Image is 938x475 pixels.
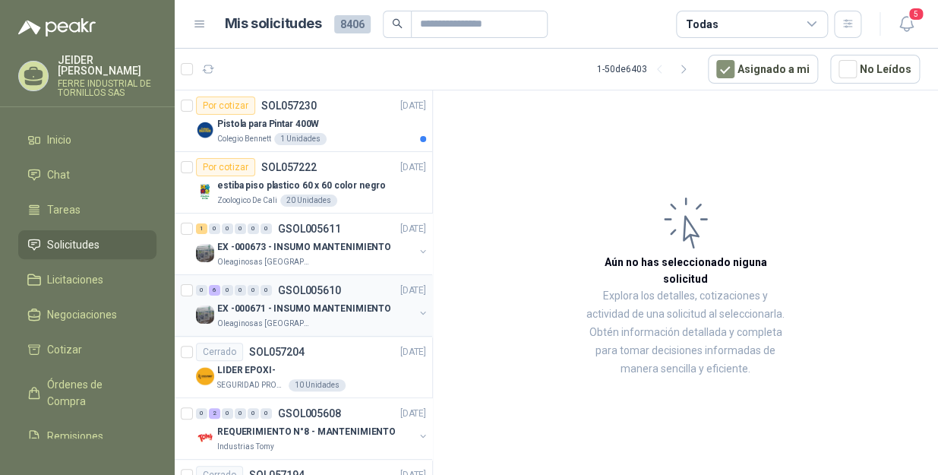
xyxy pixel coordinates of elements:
p: Pistola para Pintar 400W [217,117,319,131]
span: Chat [47,166,70,183]
div: Por cotizar [196,158,255,176]
a: Inicio [18,125,156,154]
img: Company Logo [196,182,214,201]
div: Por cotizar [196,97,255,115]
p: Colegio Bennett [217,133,271,145]
div: 0 [222,223,233,234]
div: 0 [248,223,259,234]
span: Licitaciones [47,271,103,288]
a: Por cotizarSOL057222[DATE] Company Logoestiba piso plastico 60 x 60 color negroZoologico De Cali2... [175,152,432,214]
a: Cotizar [18,335,156,364]
a: Solicitudes [18,230,156,259]
p: Explora los detalles, cotizaciones y actividad de una solicitud al seleccionarla. Obtén informaci... [585,287,786,378]
div: 0 [222,285,233,296]
p: GSOL005608 [278,408,341,419]
div: 0 [261,223,272,234]
p: SOL057204 [249,347,305,357]
div: 0 [248,408,259,419]
span: 8406 [334,15,371,33]
a: Licitaciones [18,265,156,294]
div: 0 [196,408,207,419]
div: 0 [235,285,246,296]
p: [DATE] [400,283,426,298]
div: 0 [196,285,207,296]
p: EX -000673 - INSUMO MANTENIMIENTO [217,240,391,255]
div: 0 [209,223,220,234]
a: CerradoSOL057204[DATE] Company LogoLIDER EPOXI-SEGURIDAD PROVISER LTDA10 Unidades [175,337,432,398]
a: Chat [18,160,156,189]
button: No Leídos [830,55,920,84]
img: Company Logo [196,429,214,447]
p: Oleaginosas [GEOGRAPHIC_DATA][PERSON_NAME] [217,256,313,268]
a: Órdenes de Compra [18,370,156,416]
div: 0 [235,223,246,234]
span: Remisiones [47,428,103,445]
p: Oleaginosas [GEOGRAPHIC_DATA][PERSON_NAME] [217,318,313,330]
p: JEIDER [PERSON_NAME] [58,55,156,76]
div: 0 [261,408,272,419]
span: 5 [908,7,924,21]
p: REQUERIMIENTO N°8 - MANTENIMIENTO [217,425,396,439]
p: EX -000671 - INSUMO MANTENIMIENTO [217,302,391,316]
a: Por cotizarSOL057230[DATE] Company LogoPistola para Pintar 400WColegio Bennett1 Unidades [175,90,432,152]
p: [DATE] [400,345,426,359]
span: Solicitudes [47,236,99,253]
p: Zoologico De Cali [217,195,277,207]
div: 1 Unidades [274,133,327,145]
button: Asignado a mi [708,55,818,84]
h3: Aún no has seleccionado niguna solicitud [585,254,786,287]
div: 2 [209,408,220,419]
p: LIDER EPOXI- [217,363,276,378]
div: Todas [686,16,718,33]
img: Company Logo [196,244,214,262]
div: 6 [209,285,220,296]
a: 1 0 0 0 0 0 GSOL005611[DATE] Company LogoEX -000673 - INSUMO MANTENIMIENTOOleaginosas [GEOGRAPHIC... [196,220,429,268]
p: GSOL005610 [278,285,341,296]
span: Cotizar [47,341,82,358]
p: Industrias Tomy [217,441,274,453]
img: Company Logo [196,121,214,139]
button: 5 [892,11,920,38]
p: [DATE] [400,99,426,113]
img: Company Logo [196,367,214,385]
a: 0 2 0 0 0 0 GSOL005608[DATE] Company LogoREQUERIMIENTO N°8 - MANTENIMIENTOIndustrias Tomy [196,404,429,453]
p: SEGURIDAD PROVISER LTDA [217,379,286,391]
div: 1 - 50 de 6403 [597,57,696,81]
p: [DATE] [400,407,426,421]
p: SOL057230 [261,100,317,111]
p: FERRE INDUSTRIAL DE TORNILLOS SAS [58,79,156,97]
p: [DATE] [400,160,426,175]
span: Órdenes de Compra [47,376,142,410]
a: 0 6 0 0 0 0 GSOL005610[DATE] Company LogoEX -000671 - INSUMO MANTENIMIENTOOleaginosas [GEOGRAPHIC... [196,281,429,330]
img: Company Logo [196,306,214,324]
p: [DATE] [400,222,426,236]
div: 20 Unidades [280,195,337,207]
div: 10 Unidades [289,379,346,391]
a: Tareas [18,195,156,224]
div: 0 [248,285,259,296]
p: GSOL005611 [278,223,341,234]
a: Negociaciones [18,300,156,329]
div: 0 [222,408,233,419]
a: Remisiones [18,422,156,451]
span: search [392,18,403,29]
p: estiba piso plastico 60 x 60 color negro [217,179,385,193]
div: Cerrado [196,343,243,361]
div: 1 [196,223,207,234]
span: Inicio [47,131,71,148]
div: 0 [261,285,272,296]
span: Tareas [47,201,81,218]
h1: Mis solicitudes [225,13,322,35]
p: SOL057222 [261,162,317,173]
span: Negociaciones [47,306,117,323]
div: 0 [235,408,246,419]
img: Logo peakr [18,18,96,36]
